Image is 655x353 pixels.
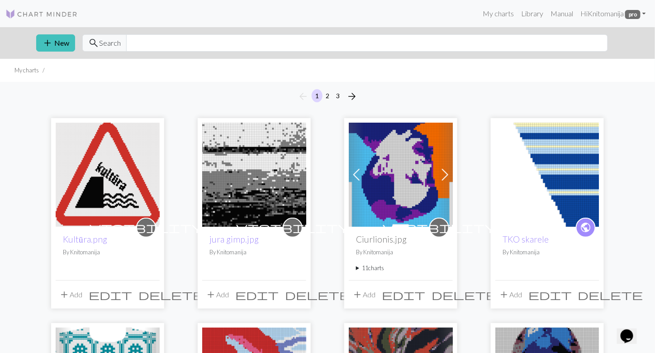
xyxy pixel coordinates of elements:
[56,286,85,303] button: Add
[576,218,596,238] a: public
[383,219,496,237] i: private
[138,288,204,301] span: delete
[356,234,446,244] h2: Ciurlionis.jpg
[205,288,216,301] span: add
[90,219,203,237] i: private
[356,248,446,257] p: By Knitomanija
[349,286,379,303] button: Add
[332,89,343,102] button: 3
[59,288,70,301] span: add
[322,89,333,102] button: 2
[36,34,75,52] button: New
[575,286,646,303] button: Delete
[349,123,453,227] img: Ciurlionis.jpg
[528,288,572,301] span: edit
[209,234,259,244] a: jura gimp.jpg
[352,288,363,301] span: add
[578,288,643,301] span: delete
[517,5,547,23] a: Library
[495,123,599,227] img: TKO skarele
[525,286,575,303] button: Edit
[235,289,279,300] i: Edit
[236,219,349,237] i: private
[63,248,152,257] p: By Knitomanija
[346,90,357,103] span: arrow_forward
[382,289,425,300] i: Edit
[495,286,525,303] button: Add
[282,286,353,303] button: Delete
[90,220,203,234] span: visibility
[498,288,509,301] span: add
[617,317,646,344] iframe: chat widget
[209,248,299,257] p: By Knitomanija
[577,5,650,23] a: HiKnitomanija pro
[503,234,549,244] a: TKO skarele
[85,286,135,303] button: Edit
[580,220,592,234] span: public
[236,220,349,234] span: visibility
[294,89,361,104] nav: Page navigation
[580,219,592,237] i: public
[99,38,121,48] span: Search
[349,169,453,178] a: Ciurlionis.jpg
[312,89,323,102] button: 1
[56,123,160,227] img: Kultūra.png
[56,169,160,178] a: Kultūra.png
[89,288,132,301] span: edit
[202,286,232,303] button: Add
[528,289,572,300] i: Edit
[42,37,53,49] span: add
[5,9,78,19] img: Logo
[503,248,592,257] p: By Knitomanija
[356,264,446,272] summary: 11charts
[479,5,517,23] a: My charts
[379,286,428,303] button: Edit
[202,123,306,227] img: jura gimp.jpg
[382,288,425,301] span: edit
[135,286,207,303] button: Delete
[89,289,132,300] i: Edit
[428,286,500,303] button: Delete
[547,5,577,23] a: Manual
[88,37,99,49] span: search
[202,169,306,178] a: jura gimp.jpg
[235,288,279,301] span: edit
[343,89,361,104] button: Next
[232,286,282,303] button: Edit
[495,169,599,178] a: TKO skarele
[625,10,641,19] span: pro
[285,288,350,301] span: delete
[14,66,39,75] li: My charts
[432,288,497,301] span: delete
[383,220,496,234] span: visibility
[346,91,357,102] i: Next
[63,234,107,244] a: Kultūra.png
